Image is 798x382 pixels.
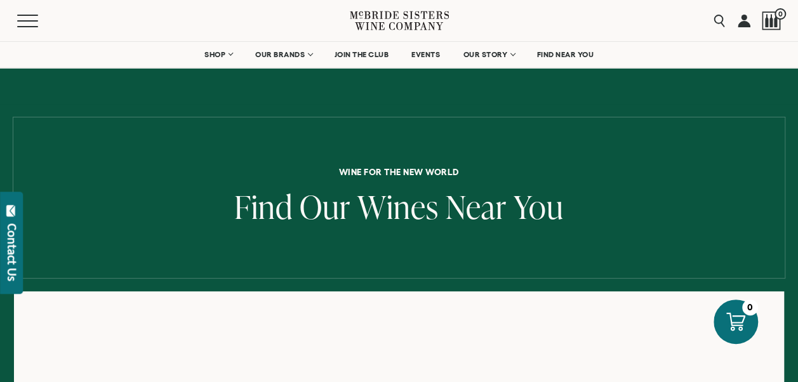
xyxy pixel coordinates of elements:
[6,223,18,281] div: Contact Us
[300,185,350,228] span: Our
[446,185,507,228] span: Near
[357,185,439,228] span: Wines
[775,8,786,20] span: 0
[255,50,305,59] span: OUR BRANDS
[204,50,226,59] span: SHOP
[403,42,448,67] a: EVENTS
[234,185,293,228] span: Find
[411,50,440,59] span: EVENTS
[17,15,63,27] button: Mobile Menu Trigger
[326,42,397,67] a: JOIN THE CLUB
[463,50,507,59] span: OUR STORY
[514,185,564,228] span: You
[455,42,522,67] a: OUR STORY
[742,300,758,315] div: 0
[335,50,389,59] span: JOIN THE CLUB
[247,42,320,67] a: OUR BRANDS
[537,50,594,59] span: FIND NEAR YOU
[529,42,602,67] a: FIND NEAR YOU
[196,42,241,67] a: SHOP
